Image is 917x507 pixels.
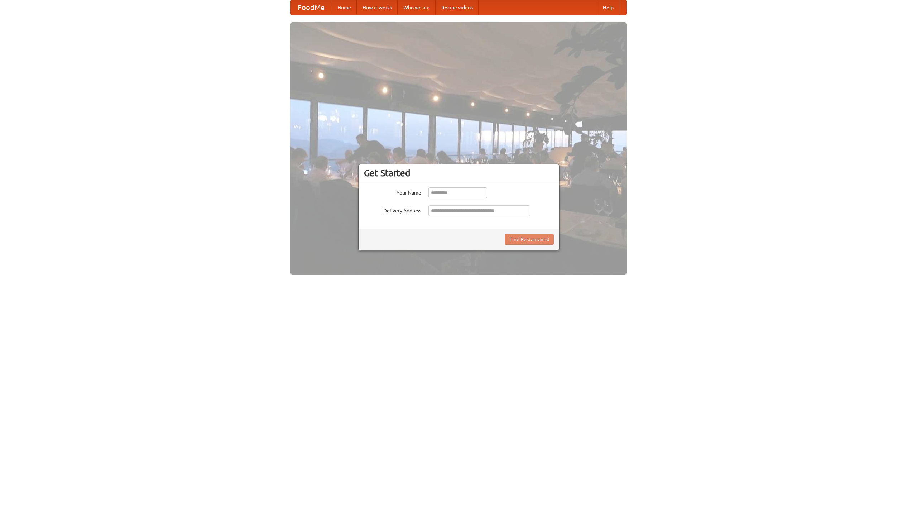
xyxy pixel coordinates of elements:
button: Find Restaurants! [505,234,554,245]
label: Delivery Address [364,205,421,214]
a: How it works [357,0,398,15]
a: Help [597,0,619,15]
a: Recipe videos [436,0,479,15]
a: FoodMe [291,0,332,15]
a: Who we are [398,0,436,15]
a: Home [332,0,357,15]
label: Your Name [364,187,421,196]
h3: Get Started [364,168,554,178]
